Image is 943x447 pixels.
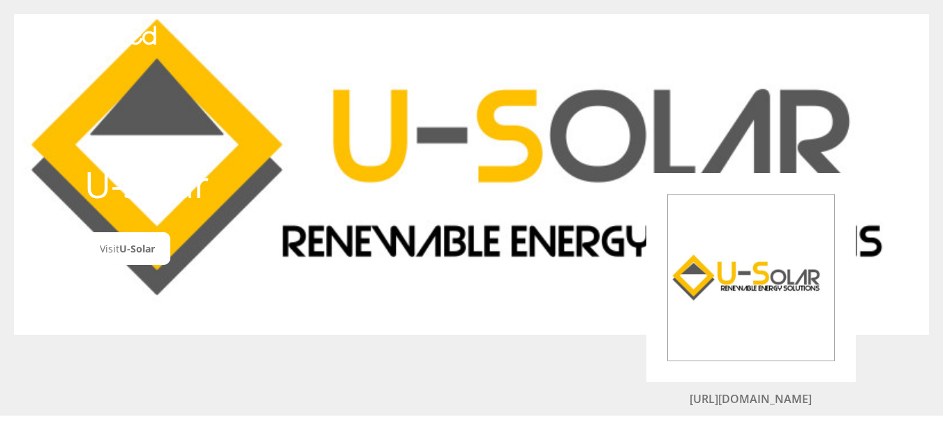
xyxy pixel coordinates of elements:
[667,194,835,361] img: U-Solar
[84,232,170,265] a: VisitU-Solar
[690,391,812,407] a: [URL][DOMAIN_NAME]
[850,33,876,51] a: Help
[50,24,156,45] img: Mobicred
[84,142,115,153] a: STORES
[84,162,395,206] h1: U-Solar
[119,242,155,255] span: U-Solar
[720,24,822,59] button: Get Started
